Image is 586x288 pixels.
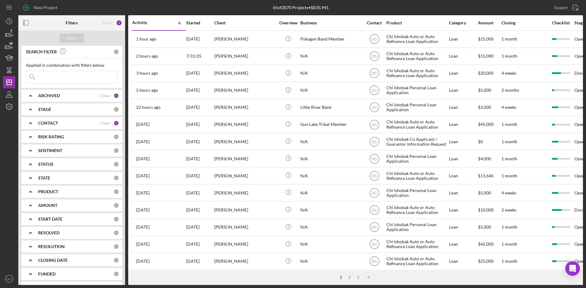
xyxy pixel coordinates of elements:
[114,244,119,249] div: 0
[372,242,377,247] text: BS
[372,140,377,144] text: BS
[186,168,214,184] div: [DATE]
[478,202,501,218] div: $10,000
[386,133,447,150] div: Chi Ishobak Co Applicant / Guarantor Information Request
[214,151,275,167] div: [PERSON_NAME]
[186,202,214,218] div: [DATE]
[186,151,214,167] div: [DATE]
[186,133,214,150] div: [DATE]
[114,258,119,263] div: 0
[186,236,214,252] div: [DATE]
[449,20,477,25] div: Category
[386,253,447,269] div: Chi Ishobak Auto or Auto Refinance Loan Application
[478,219,501,235] div: $5,000
[136,173,150,178] time: 2025-08-12 20:45
[214,253,275,269] div: [PERSON_NAME]
[449,168,477,184] div: Loan
[386,48,447,64] div: Chi Ishobak Auto or Auto Refinance Loan Application
[114,175,119,181] div: 0
[300,151,361,167] div: N/A
[38,203,57,208] b: AMOUNT
[136,242,150,247] time: 2025-08-12 16:58
[372,225,377,229] text: BS
[114,216,119,222] div: 0
[100,121,110,126] div: Clear
[186,65,214,81] div: [DATE]
[136,88,158,93] time: 2025-08-14 12:32
[449,133,477,150] div: Loan
[300,31,361,47] div: Pokagon Band Member
[214,20,275,25] div: Client
[449,151,477,167] div: Loan
[300,202,361,218] div: N/A
[114,134,119,140] div: 0
[449,202,477,218] div: Loan
[38,162,53,167] b: STATUS
[38,134,64,139] b: RISK RATING
[214,82,275,98] div: [PERSON_NAME]
[478,20,501,25] div: Amount
[501,87,519,93] time: 2 months
[66,34,78,43] div: Apply
[478,31,501,47] div: $15,000
[214,236,275,252] div: [PERSON_NAME]
[114,162,119,167] div: 0
[38,148,62,153] b: SENTIMENT
[103,20,113,25] div: Reset
[38,258,68,263] b: CLOSING DATE
[372,123,377,127] text: BS
[501,241,517,247] time: 1 month
[449,48,477,64] div: Loan
[186,116,214,133] div: [DATE]
[501,258,517,264] time: 1 month
[386,168,447,184] div: Chi Ishobak Auto or Auto Refinance Loan Application
[501,122,517,127] time: 1 month
[449,82,477,98] div: Loan
[478,151,501,167] div: $4,000
[501,224,517,229] time: 1 month
[273,5,329,10] div: 65 of 2070 Projects • $835,941
[501,139,517,144] time: 1 month
[136,225,150,229] time: 2025-08-12 17:01
[300,48,361,64] div: N/A
[60,34,84,43] button: Apply
[449,116,477,133] div: Loan
[449,253,477,269] div: Loan
[372,105,377,110] text: BS
[38,121,58,126] b: CONTACT
[478,168,501,184] div: $11,646
[186,82,214,98] div: [DATE]
[136,139,150,144] time: 2025-08-13 09:35
[386,151,447,167] div: Chi Ishobak Personal Loan Application
[501,207,516,212] time: 2 weeks
[501,53,517,59] time: 1 month
[114,120,119,126] div: 1
[478,253,501,269] div: $25,000
[478,99,501,116] div: $2,000
[354,275,362,280] div: 3
[548,20,574,25] div: Checklist
[136,54,158,59] time: 2025-08-14 15:31
[501,36,517,41] time: 1 month
[372,174,377,178] text: BS
[565,261,580,276] div: Open Intercom Messenger
[186,253,214,269] div: [DATE]
[449,236,477,252] div: Loan
[38,107,51,112] b: STAGE
[478,82,501,98] div: $5,000
[214,65,275,81] div: [PERSON_NAME]
[100,93,110,98] div: Clear
[38,230,60,235] b: RESOLVED
[478,236,501,252] div: $42,000
[300,219,361,235] div: N/A
[38,217,63,222] b: START DATE
[449,65,477,81] div: Loan
[372,259,377,264] text: BS
[300,116,361,133] div: Gun Lake Tribal Member
[300,168,361,184] div: N/A
[386,99,447,116] div: Chi Ishobak Personal Loan Application
[478,116,501,133] div: $45,000
[214,31,275,47] div: [PERSON_NAME]
[214,168,275,184] div: [PERSON_NAME]
[449,219,477,235] div: Loan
